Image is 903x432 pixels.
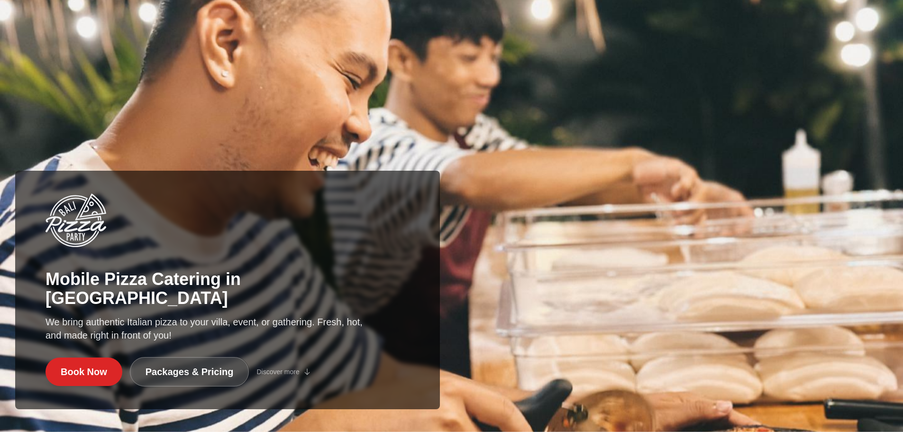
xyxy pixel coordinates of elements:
[46,315,364,342] p: We bring authentic Italian pizza to your villa, event, or gathering. Fresh, hot, and made right i...
[46,270,410,308] h1: Mobile Pizza Catering in [GEOGRAPHIC_DATA]
[46,193,106,247] img: Bali Pizza Party Logo - Mobile Pizza Catering in Bali
[130,357,249,386] a: Packages & Pricing
[46,358,122,386] a: Book Now
[256,367,299,377] span: Discover more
